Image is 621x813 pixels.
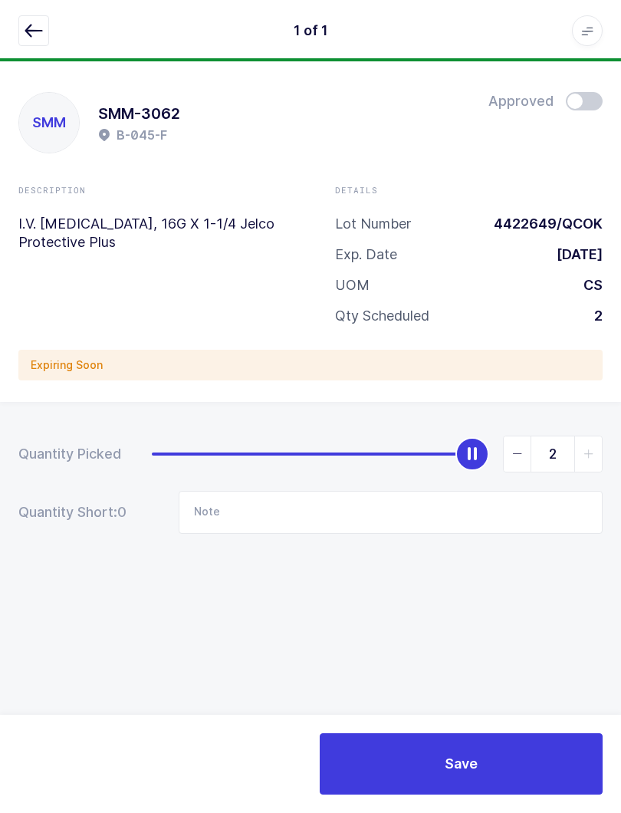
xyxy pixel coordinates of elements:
div: Qty Scheduled [335,307,429,325]
div: slider between 0 and 2 [152,436,603,472]
span: Save [445,754,478,773]
div: Details [335,184,603,196]
div: Description [18,184,286,196]
h2: B-045-F [117,126,167,144]
div: 4422649/QCOK [481,215,603,233]
div: SMM [19,93,79,153]
div: 2 [582,307,603,325]
span: Expiring Soon [31,357,103,373]
div: Quantity Picked [18,445,121,463]
div: 1 of 1 [294,21,328,40]
div: CS [571,276,603,295]
span: Approved [488,92,554,110]
span: 0 [117,503,148,522]
div: Quantity Short: [18,503,148,522]
div: UOM [335,276,370,295]
div: Lot Number [335,215,411,233]
p: I.V. [MEDICAL_DATA], 16G X 1-1/4 Jelco Protective Plus [18,215,286,252]
input: Note [179,491,603,534]
div: Exp. Date [335,245,397,264]
h1: SMM-3062 [98,101,180,126]
button: Save [320,733,603,795]
div: [DATE] [544,245,603,264]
